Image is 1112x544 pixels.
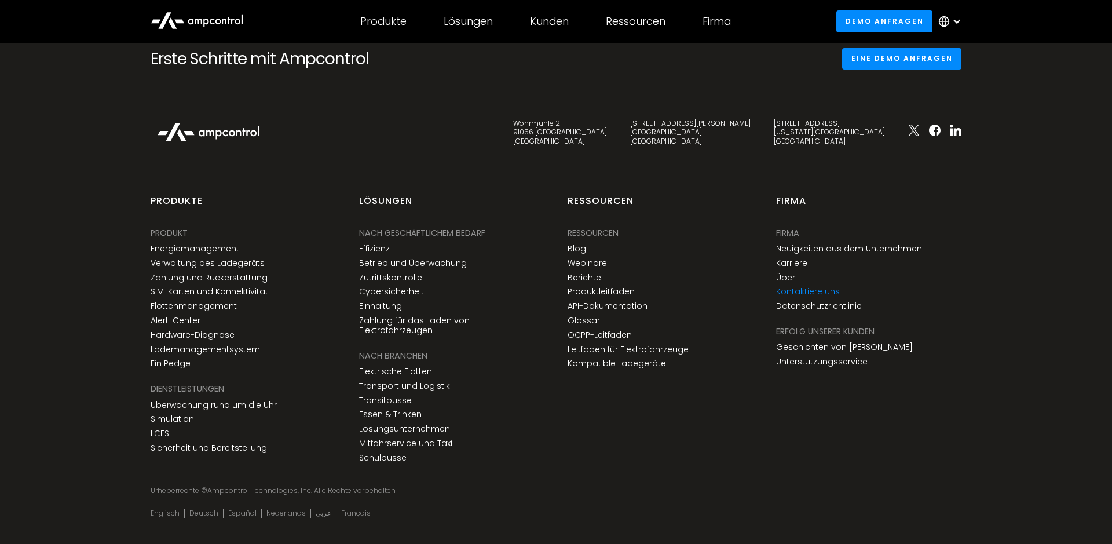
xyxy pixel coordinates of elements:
[776,357,868,367] a: Unterstützungsservice
[228,509,257,518] a: Español
[703,15,731,28] div: Firma
[151,330,235,340] a: Hardware-Diagnose
[151,486,961,495] div: Urheberrechte © Ampcontrol Technologies, Inc. Alle Rechte vorbehalten
[568,195,634,217] div: Ressourcen
[359,396,412,406] a: Transitbusse
[359,227,485,239] div: NACH GESCHÄFTLICHEM BEDARF
[776,273,795,283] a: Über
[151,301,237,311] a: Flottenmanagement
[359,287,424,297] a: Cybersicherheit
[842,48,961,70] a: Eine Demo anfragen
[341,509,371,518] a: Français
[568,316,600,326] a: Glossar
[568,330,632,340] a: OCPP-Leitfaden
[774,119,885,146] div: [STREET_ADDRESS] [US_STATE][GEOGRAPHIC_DATA] [GEOGRAPHIC_DATA]
[568,244,586,254] a: Blog
[151,116,266,148] img: Ampcontrol Logo
[151,287,268,297] a: SIM-Karten und Konnektivität
[359,258,467,268] a: Betrieb und Überwachung
[151,359,191,368] a: Ein Pedge
[151,316,200,326] a: Alert-Center
[359,244,390,254] a: Effizienz
[151,345,260,355] a: Lademanagementsystem
[151,443,267,453] a: Sicherheit und Bereitstellung
[359,349,427,362] div: NACH BRANCHEN
[776,258,807,268] a: Karriere
[359,439,452,448] a: Mitfahrservice und Taxi
[444,15,493,28] div: Lösungen
[360,15,407,28] div: Produkte
[568,359,666,368] a: Kompatible Ladegeräte
[568,345,689,355] a: Leitfaden für Elektrofahrzeuge
[359,316,544,335] a: Zahlung für das Laden von Elektrofahrzeugen
[776,325,875,338] div: Erfolg unserer Kunden
[151,400,277,410] a: Überwachung rund um die Uhr
[359,453,407,463] a: Schulbusse
[151,414,194,424] a: Simulation
[359,410,422,419] a: Essen & Trinken
[151,273,268,283] a: Zahlung und Rückerstattung
[606,15,665,28] div: Ressourcen
[151,382,224,395] div: DIENSTLEISTUNGEN
[630,119,751,146] div: [STREET_ADDRESS][PERSON_NAME] [GEOGRAPHIC_DATA] [GEOGRAPHIC_DATA]
[776,342,913,352] a: Geschichten von [PERSON_NAME]
[359,367,432,377] a: Elektrische Flotten
[836,10,932,32] a: Demo anfragen
[359,195,412,217] div: Lösungen
[776,244,922,254] a: Neuigkeiten aus dem Unternehmen
[530,15,569,28] div: Kunden
[151,227,188,239] div: PRODUKT
[776,227,799,239] div: Firma
[359,301,402,311] a: Einhaltung
[359,424,450,434] a: Lösungsunternehmen
[151,429,169,439] a: LCFS
[316,509,331,518] a: عربي
[568,227,619,239] div: Ressourcen
[513,119,607,146] div: Wöhrmühle 2 91056 [GEOGRAPHIC_DATA] [GEOGRAPHIC_DATA]
[568,258,607,268] a: Webinare
[151,49,405,69] h2: Erste Schritte mit Ampcontrol
[776,195,806,217] div: Firma
[151,258,265,268] a: Verwaltung des Ladegeräts
[151,509,180,518] a: Englisch
[151,244,239,254] a: Energiemanagement
[151,195,203,217] div: Produkte
[776,287,840,297] a: Kontaktiere uns
[568,287,635,297] a: Produktleitfäden
[359,381,450,391] a: Transport und Logistik
[568,273,601,283] a: Berichte
[266,509,306,518] a: Nederlands
[568,301,648,311] a: API-Dokumentation
[189,509,218,518] a: Deutsch
[776,301,862,311] a: Datenschutzrichtlinie
[359,273,422,283] a: Zutrittskontrolle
